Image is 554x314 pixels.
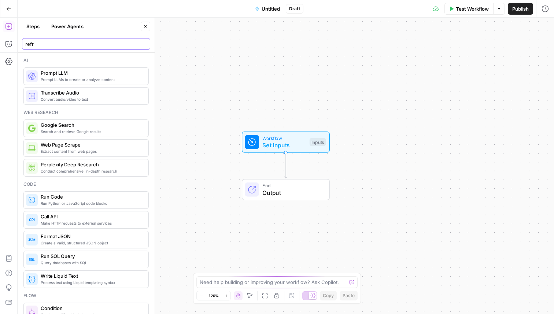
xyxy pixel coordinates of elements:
span: 120% [208,293,219,299]
div: Web research [23,109,149,116]
div: WorkflowSet InputsInputs [218,132,354,153]
span: Copy [323,292,334,299]
span: Workflow [262,134,306,141]
div: Ai [23,57,149,64]
div: Code [23,181,149,188]
span: Convert audio/video to text [41,96,143,102]
input: Search steps [25,40,147,48]
span: Create a valid, structured JSON object [41,240,143,246]
span: Prompt LLM [41,69,143,77]
span: Paste [343,292,355,299]
span: Format JSON [41,233,143,240]
button: Copy [320,291,337,300]
span: Transcribe Audio [41,89,143,96]
div: EndOutput [218,179,354,200]
span: Conduct comprehensive, in-depth research [41,168,143,174]
span: Process text using Liquid templating syntax [41,280,143,285]
span: Perplexity Deep Research [41,161,143,168]
span: Run Python or JavaScript code blocks [41,200,143,206]
span: Prompt LLMs to create or analyze content [41,77,143,82]
button: Untitled [251,3,284,15]
span: Make HTTP requests to external services [41,220,143,226]
div: Inputs [310,138,326,146]
span: Test Workflow [456,5,489,12]
span: Set Inputs [262,141,306,149]
g: Edge from start to end [284,153,287,178]
span: Write Liquid Text [41,272,143,280]
span: Search and retrieve Google results [41,129,143,134]
span: Extract content from web pages [41,148,143,154]
span: Google Search [41,121,143,129]
span: Call API [41,213,143,220]
span: Publish [512,5,529,12]
div: Flow [23,292,149,299]
span: Run SQL Query [41,252,143,260]
button: Test Workflow [444,3,493,15]
button: Steps [22,21,44,32]
span: Query databases with SQL [41,260,143,266]
span: Output [262,188,322,197]
span: Run Code [41,193,143,200]
span: Web Page Scrape [41,141,143,148]
span: End [262,182,322,189]
span: Condition [41,304,143,312]
button: Publish [508,3,533,15]
span: Untitled [262,5,280,12]
span: Draft [289,5,300,12]
button: Paste [340,291,358,300]
button: Power Agents [47,21,88,32]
